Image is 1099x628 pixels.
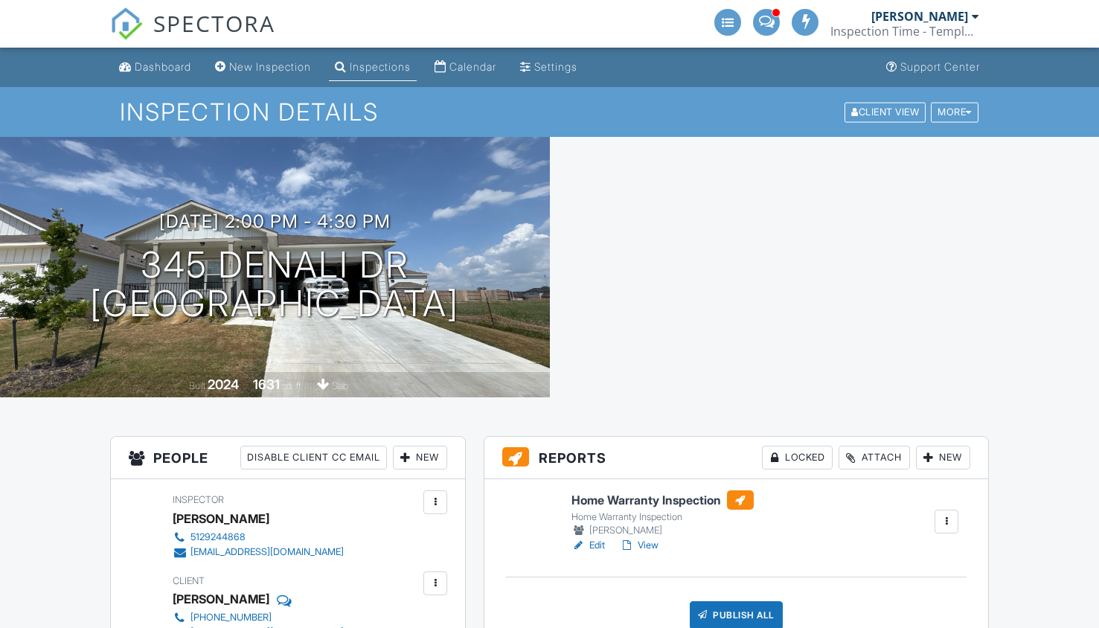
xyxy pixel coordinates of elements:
span: Inspector [173,494,224,505]
div: [PHONE_NUMBER] [190,612,272,624]
div: [PERSON_NAME] [871,9,968,24]
div: [PERSON_NAME] [173,588,269,610]
span: Client [173,575,205,586]
a: New Inspection [209,54,317,81]
div: Disable Client CC Email [240,446,387,470]
a: [PHONE_NUMBER] [173,610,344,625]
div: New Inspection [229,60,311,73]
div: More [931,102,978,122]
a: Client View [843,106,929,117]
div: Settings [534,60,577,73]
div: [EMAIL_ADDRESS][DOMAIN_NAME] [190,546,344,558]
div: Attach [839,446,910,470]
div: Client View [845,102,926,122]
span: sq. ft. [282,380,303,391]
a: 5129244868 [173,530,344,545]
div: New [916,446,970,470]
div: Inspection Time - Temple/Waco [830,24,979,39]
a: Dashboard [113,54,197,81]
h3: [DATE] 2:00 pm - 4:30 pm [159,211,391,231]
div: 2024 [208,377,239,392]
div: [PERSON_NAME] [173,507,269,530]
h6: Home Warranty Inspection [571,490,754,510]
div: Locked [762,446,833,470]
span: slab [332,380,348,391]
h1: 345 Denali Dr [GEOGRAPHIC_DATA] [90,246,459,324]
div: New [393,446,447,470]
div: [PERSON_NAME] [571,523,754,538]
div: 1631 [253,377,280,392]
div: Support Center [900,60,980,73]
img: The Best Home Inspection Software - Spectora [110,7,143,40]
h3: Reports [484,437,988,479]
a: SPECTORA [110,20,275,51]
a: View [620,538,659,553]
div: Inspections [350,60,411,73]
a: Settings [514,54,583,81]
a: Home Warranty Inspection Home Warranty Inspection [PERSON_NAME] [571,490,754,538]
div: Dashboard [135,60,191,73]
h3: People [111,437,465,479]
h1: Inspection Details [120,99,980,125]
a: Edit [571,538,605,553]
a: Inspections [329,54,417,81]
div: Calendar [449,60,496,73]
a: [EMAIL_ADDRESS][DOMAIN_NAME] [173,545,344,560]
span: Built [189,380,205,391]
a: Calendar [429,54,502,81]
span: SPECTORA [153,7,275,39]
div: Home Warranty Inspection [571,511,754,523]
div: 5129244868 [190,531,246,543]
a: Support Center [880,54,986,81]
